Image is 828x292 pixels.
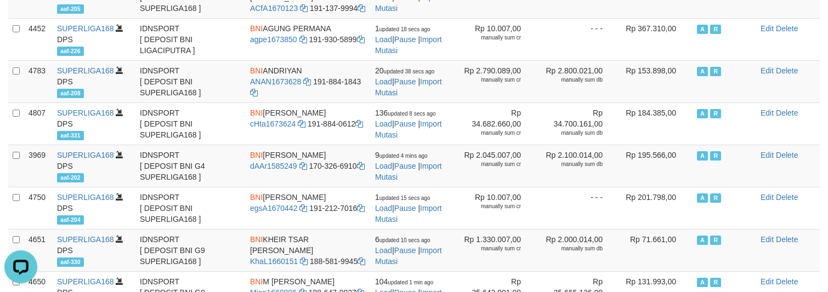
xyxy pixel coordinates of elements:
[299,204,307,213] a: Copy egsA1670442 to clipboard
[697,109,708,118] span: Active
[250,4,298,13] a: ACfA1670123
[456,60,537,102] td: Rp 2.790.089,00
[460,245,521,253] div: manually sum cr
[394,162,416,170] a: Pause
[375,277,433,286] span: 104
[710,151,721,161] span: Running
[375,235,442,266] span: | |
[460,129,521,137] div: manually sum cr
[303,77,311,86] a: Copy ANAN1673628 to clipboard
[57,235,114,244] a: SUPERLIGA168
[375,204,442,224] a: Import Mutasi
[776,24,798,33] a: Delete
[24,145,53,187] td: 3969
[375,77,392,86] a: Load
[135,229,246,271] td: IDNSPORT [ DEPOSIT BNI G9 SUPERLIGA168 ]
[246,18,371,60] td: AGUNG PERMANA 191-930-5899
[135,102,246,145] td: IDNSPORT [ DEPOSIT BNI SUPERLIGA168 ]
[379,153,428,159] span: updated 4 mins ago
[53,145,135,187] td: DPS
[542,245,603,253] div: manually sum db
[57,4,84,14] span: aaf-205
[619,229,693,271] td: Rp 71.661,00
[394,119,416,128] a: Pause
[57,193,114,202] a: SUPERLIGA168
[379,26,430,32] span: updated 18 secs ago
[619,18,693,60] td: Rp 367.310,00
[375,246,442,266] a: Import Mutasi
[250,277,263,286] span: BNI
[619,145,693,187] td: Rp 195.566,00
[697,278,708,287] span: Active
[394,77,416,86] a: Pause
[542,161,603,168] div: manually sum db
[375,193,442,224] span: | |
[358,257,365,266] a: Copy 1885819945 to clipboard
[460,34,521,42] div: manually sum cr
[250,77,301,86] a: ANAN1673628
[697,25,708,34] span: Active
[542,76,603,84] div: manually sum db
[300,257,308,266] a: Copy KhaL1660151 to clipboard
[250,193,263,202] span: BNI
[619,102,693,145] td: Rp 184.385,00
[355,119,363,128] a: Copy 1918840612 to clipboard
[250,119,296,128] a: cHta1673624
[761,66,774,75] a: Edit
[761,235,774,244] a: Edit
[375,235,430,244] span: 6
[697,236,708,245] span: Active
[394,204,416,213] a: Pause
[375,193,430,202] span: 1
[710,109,721,118] span: Running
[57,108,114,117] a: SUPERLIGA168
[375,24,430,33] span: 1
[246,102,371,145] td: [PERSON_NAME] 191-884-0612
[358,4,365,13] a: Copy 1911379994 to clipboard
[57,215,84,225] span: aaf-204
[537,18,619,60] td: - - -
[375,162,442,181] a: Import Mutasi
[57,66,114,75] a: SUPERLIGA168
[761,193,774,202] a: Edit
[384,68,435,75] span: updated 38 secs ago
[537,102,619,145] td: Rp 34.700.161,00
[246,60,371,102] td: ANDRIYAN 191-884-1843
[710,25,721,34] span: Running
[53,187,135,229] td: DPS
[57,131,84,140] span: aaf-331
[246,145,371,187] td: [PERSON_NAME] 170-326-6910
[394,35,416,44] a: Pause
[24,229,53,271] td: 4651
[357,162,365,170] a: Copy 1703266910 to clipboard
[250,24,263,33] span: BNI
[379,195,430,201] span: updated 15 secs ago
[761,277,774,286] a: Edit
[776,235,798,244] a: Delete
[537,229,619,271] td: Rp 2.000.014,00
[388,279,433,285] span: updated 1 min ago
[57,151,114,159] a: SUPERLIGA168
[53,229,135,271] td: DPS
[379,237,430,243] span: updated 10 secs ago
[298,119,305,128] a: Copy cHta1673624 to clipboard
[250,257,298,266] a: KhaL1660151
[375,119,392,128] a: Load
[57,47,84,56] span: aaf-226
[24,187,53,229] td: 4750
[460,76,521,84] div: manually sum cr
[4,4,37,37] button: Open LiveChat chat widget
[135,145,246,187] td: IDNSPORT [ DEPOSIT BNI G4 SUPERLIGA168 ]
[375,204,392,213] a: Load
[57,89,84,98] span: aaf-208
[375,66,434,75] span: 20
[697,193,708,203] span: Active
[375,35,442,55] a: Import Mutasi
[24,18,53,60] td: 4452
[375,108,436,117] span: 136
[761,151,774,159] a: Edit
[697,151,708,161] span: Active
[710,236,721,245] span: Running
[375,66,442,97] span: | |
[710,278,721,287] span: Running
